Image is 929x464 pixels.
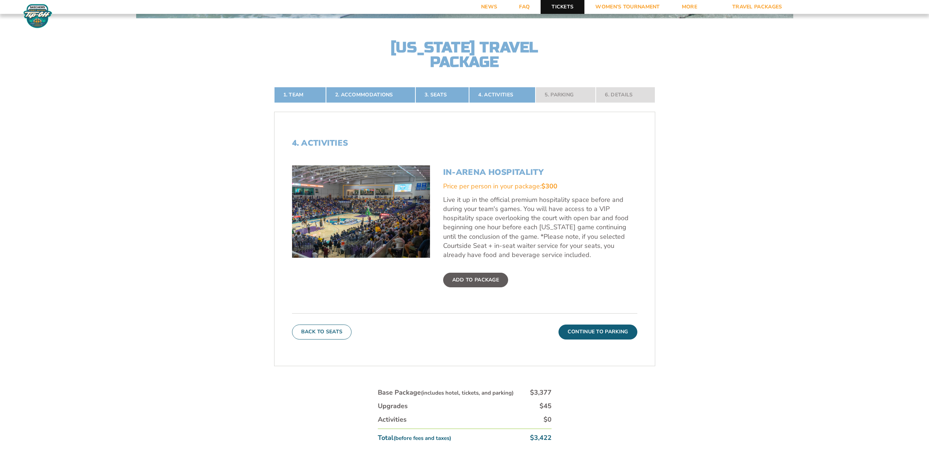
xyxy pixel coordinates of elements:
a: 1. Team [274,87,326,103]
span: $300 [541,182,557,191]
div: Price per person in your package: [443,182,637,191]
a: 2. Accommodations [326,87,415,103]
a: 3. Seats [415,87,469,103]
small: (includes hotel, tickets, and parking) [421,389,514,396]
h3: In-Arena Hospitality [443,168,637,177]
h2: 4. Activities [292,138,637,148]
div: Upgrades [378,402,408,411]
img: In-Arena Hospitality [292,165,430,257]
button: Continue To Parking [558,325,637,339]
button: Back To Seats [292,325,352,339]
label: Add To Package [443,273,508,287]
div: $3,377 [530,388,552,397]
div: $3,422 [530,433,552,442]
div: Total [378,433,451,442]
p: Live it up in the official premium hospitality space before and during your team's games. You wil... [443,195,637,260]
div: $0 [544,415,552,424]
div: Base Package [378,388,514,397]
img: Fort Myers Tip-Off [22,4,54,28]
div: $45 [540,402,552,411]
h2: [US_STATE] Travel Package [384,40,545,69]
small: (before fees and taxes) [394,434,451,442]
div: Activities [378,415,407,424]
